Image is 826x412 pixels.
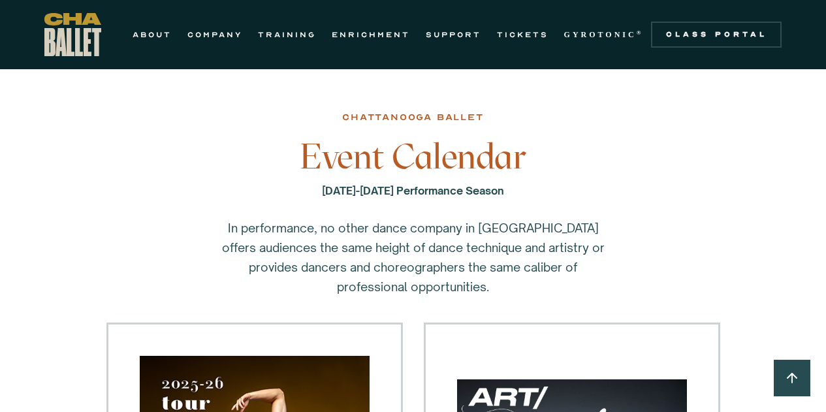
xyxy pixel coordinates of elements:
[258,27,316,42] a: TRAINING
[426,27,481,42] a: SUPPORT
[201,137,626,176] h3: Event Calendar
[332,27,410,42] a: ENRICHMENT
[564,30,637,39] strong: GYROTONIC
[637,29,644,36] sup: ®
[564,27,644,42] a: GYROTONIC®
[659,29,774,40] div: Class Portal
[217,218,609,296] p: In performance, no other dance company in [GEOGRAPHIC_DATA] offers audiences the same height of d...
[651,22,782,48] a: Class Portal
[187,27,242,42] a: COMPANY
[342,110,483,125] div: chattanooga ballet
[497,27,548,42] a: TICKETS
[44,13,101,56] a: home
[322,184,504,197] strong: [DATE]-[DATE] Performance Season
[133,27,172,42] a: ABOUT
